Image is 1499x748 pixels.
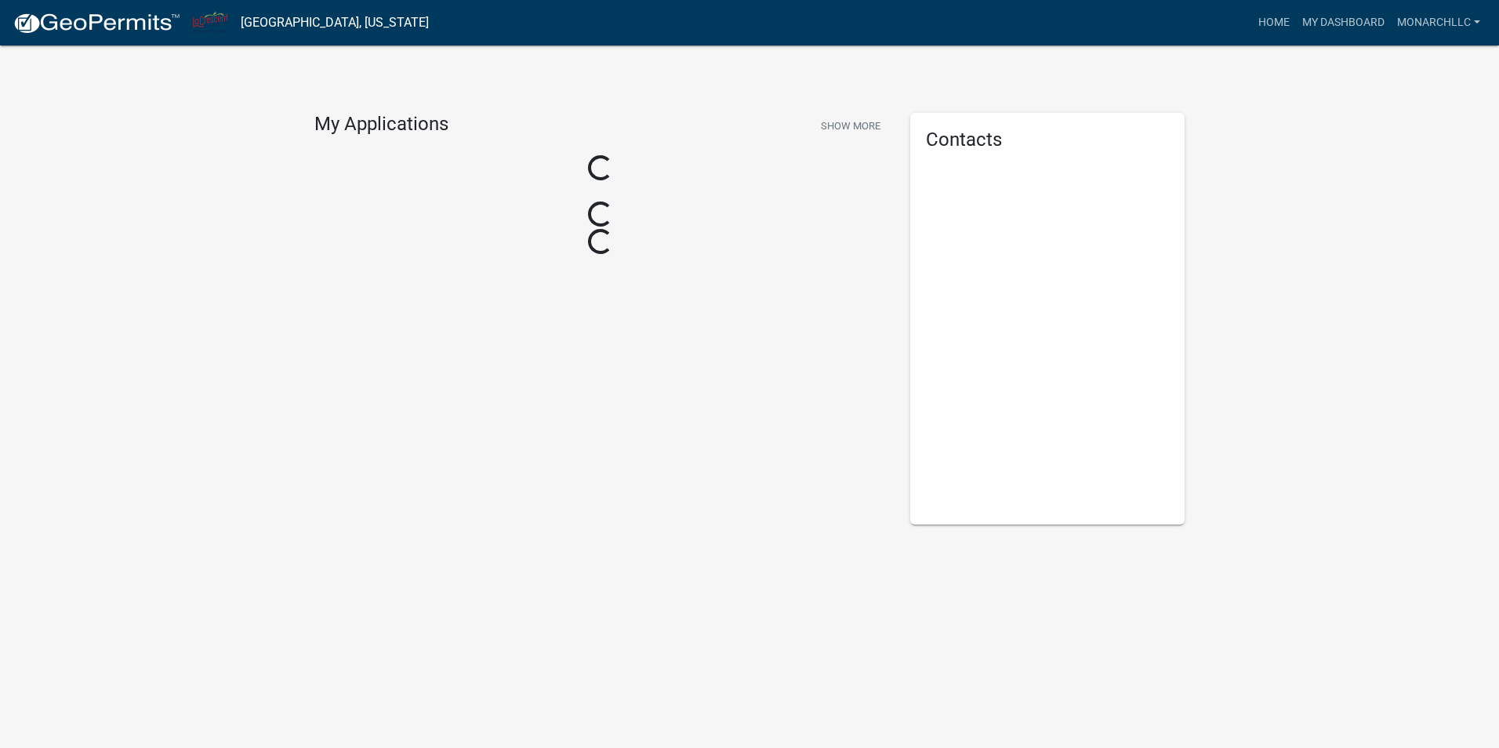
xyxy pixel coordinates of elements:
[815,113,887,139] button: Show More
[1391,8,1486,38] a: MonarchLLC
[1252,8,1296,38] a: Home
[926,129,1169,151] h5: Contacts
[1296,8,1391,38] a: My Dashboard
[241,9,429,36] a: [GEOGRAPHIC_DATA], [US_STATE]
[193,12,228,33] img: City of La Crescent, Minnesota
[314,113,448,136] h4: My Applications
